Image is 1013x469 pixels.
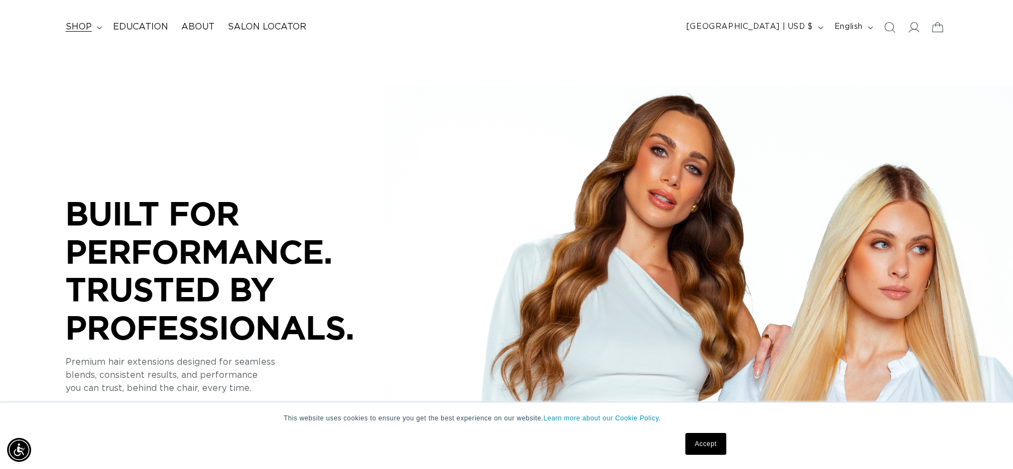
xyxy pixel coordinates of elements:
[66,355,393,395] p: Premium hair extensions designed for seamless blends, consistent results, and performance you can...
[686,21,813,33] span: [GEOGRAPHIC_DATA] | USD $
[228,21,306,33] span: Salon Locator
[7,438,31,462] div: Accessibility Menu
[106,15,175,39] a: Education
[66,21,92,33] span: shop
[284,413,730,423] p: This website uses cookies to ensure you get the best experience on our website.
[175,15,221,39] a: About
[221,15,313,39] a: Salon Locator
[834,21,863,33] span: English
[543,414,661,422] a: Learn more about our Cookie Policy.
[59,15,106,39] summary: shop
[828,17,878,38] button: English
[181,21,215,33] span: About
[113,21,168,33] span: Education
[680,17,828,38] button: [GEOGRAPHIC_DATA] | USD $
[66,194,393,346] p: BUILT FOR PERFORMANCE. TRUSTED BY PROFESSIONALS.
[878,15,902,39] summary: Search
[685,433,726,455] a: Accept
